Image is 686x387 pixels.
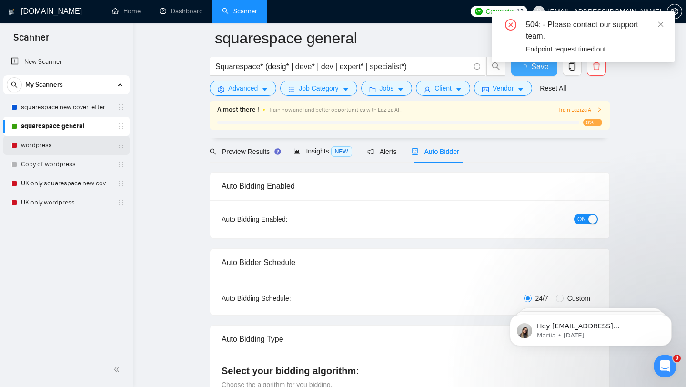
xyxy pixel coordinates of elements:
[21,155,111,174] a: Copy of wordpress
[3,75,130,212] li: My Scanners
[520,64,531,71] span: loading
[21,98,111,117] a: squarespace new cover letter
[21,117,111,136] a: squarespace general
[113,365,123,374] span: double-left
[343,86,349,93] span: caret-down
[280,81,357,96] button: barsJob Categorycaret-down
[21,174,111,193] a: UK only squarespace new cover letter
[657,21,664,28] span: close
[367,148,374,155] span: notification
[667,8,682,15] a: setting
[288,86,295,93] span: bars
[210,81,276,96] button: settingAdvancedcaret-down
[331,146,352,157] span: NEW
[532,293,552,304] span: 24/7
[269,106,402,113] span: Train now and land better opportunities with Laziza AI !
[412,148,418,155] span: robot
[262,86,268,93] span: caret-down
[215,26,590,50] input: Scanner name...
[455,86,462,93] span: caret-down
[293,148,300,154] span: area-chart
[222,214,347,224] div: Auto Bidding Enabled:
[380,83,394,93] span: Jobs
[8,4,15,20] img: logo
[416,81,470,96] button: userClientcaret-down
[474,63,480,70] span: info-circle
[540,83,566,93] a: Reset All
[228,83,258,93] span: Advanced
[6,31,57,51] span: Scanner
[505,19,516,31] span: close-circle
[535,8,542,15] span: user
[475,8,483,15] img: upwork-logo.png
[369,86,376,93] span: folder
[222,364,598,377] h4: Select your bidding algorithm:
[112,7,141,15] a: homeHome
[667,4,682,19] button: setting
[596,107,602,112] span: right
[222,249,598,276] div: Auto Bidder Schedule
[577,214,586,224] span: ON
[7,77,22,92] button: search
[210,148,216,155] span: search
[210,148,278,155] span: Preview Results
[222,7,257,15] a: searchScanner
[293,147,352,155] span: Insights
[583,119,602,126] span: 0%
[564,293,594,304] span: Custom
[222,293,347,304] div: Auto Bidding Schedule:
[654,355,676,377] iframe: Intercom live chat
[487,62,505,71] span: search
[117,161,125,168] span: holder
[25,75,63,94] span: My Scanners
[299,83,338,93] span: Job Category
[517,86,524,93] span: caret-down
[117,103,125,111] span: holder
[526,19,663,42] div: 504: - Please contact our support team.
[11,52,122,71] a: New Scanner
[424,86,431,93] span: user
[21,136,111,155] a: wordpress
[117,180,125,187] span: holder
[485,6,514,17] span: Connects:
[667,8,682,15] span: setting
[361,81,413,96] button: folderJobscaret-down
[21,193,111,212] a: UK only wordpress
[222,173,598,200] div: Auto Bidding Enabled
[367,148,397,155] span: Alerts
[558,105,602,114] button: Train Laziza AI
[673,355,681,362] span: 9
[495,295,686,361] iframe: Intercom notifications message
[412,148,459,155] span: Auto Bidder
[526,44,663,54] div: Endpoint request timed out
[7,81,21,88] span: search
[397,86,404,93] span: caret-down
[117,122,125,130] span: holder
[474,81,532,96] button: idcardVendorcaret-down
[273,147,282,156] div: Tooltip anchor
[482,86,489,93] span: idcard
[160,7,203,15] a: dashboardDashboard
[117,142,125,149] span: holder
[222,326,598,353] div: Auto Bidding Type
[218,86,224,93] span: setting
[217,104,259,115] span: Almost there !
[516,6,524,17] span: 12
[486,57,505,76] button: search
[3,52,130,71] li: New Scanner
[215,61,470,72] input: Search Freelance Jobs...
[434,83,452,93] span: Client
[493,83,514,93] span: Vendor
[117,199,125,206] span: holder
